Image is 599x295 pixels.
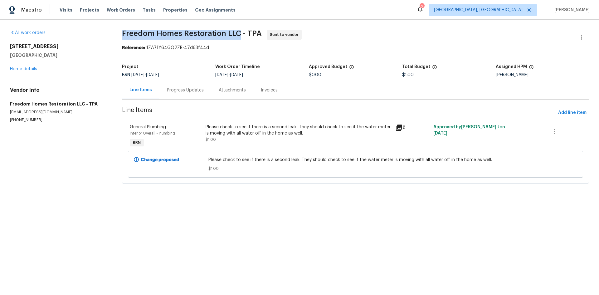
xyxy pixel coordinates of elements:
span: [DATE] [433,131,447,135]
h5: Approved Budget [309,65,347,69]
span: Line Items [122,107,556,119]
span: Tasks [143,8,156,12]
b: Change proposed [141,158,179,162]
div: Progress Updates [167,87,204,93]
b: Reference: [122,46,145,50]
h5: Freedom Homes Restoration LLC - TPA [10,101,107,107]
span: $0.00 [309,73,321,77]
h4: Vendor Info [10,87,107,93]
div: Please check to see if there is a second leak. They should check to see if the water meter is mov... [206,124,392,136]
div: Line Items [129,87,152,93]
span: Interior Overall - Plumbing [130,131,175,135]
span: Visits [60,7,72,13]
span: The total cost of line items that have been proposed by Opendoor. This sum includes line items th... [432,65,437,73]
span: [PERSON_NAME] [552,7,590,13]
span: [GEOGRAPHIC_DATA], [GEOGRAPHIC_DATA] [434,7,523,13]
span: [DATE] [146,73,159,77]
h5: Assigned HPM [496,65,527,69]
div: Attachments [219,87,246,93]
div: Invoices [261,87,278,93]
span: - [215,73,243,77]
p: [PHONE_NUMBER] [10,117,107,123]
h5: [GEOGRAPHIC_DATA] [10,52,107,58]
h5: Work Order Timeline [215,65,260,69]
span: The total cost of line items that have been approved by both Opendoor and the Trade Partner. This... [349,65,354,73]
span: $1.00 [206,138,216,141]
h5: Total Budget [402,65,430,69]
span: $1.00 [208,165,503,172]
span: Sent to vendor [270,32,301,38]
span: BRN [122,73,159,77]
p: [EMAIL_ADDRESS][DOMAIN_NAME] [10,110,107,115]
h5: Project [122,65,138,69]
span: Add line item [558,109,587,117]
a: Home details [10,67,37,71]
span: Properties [163,7,187,13]
span: Work Orders [107,7,135,13]
span: Freedom Homes Restoration LLC - TPA [122,30,262,37]
span: $1.00 [402,73,414,77]
span: [DATE] [230,73,243,77]
h2: [STREET_ADDRESS] [10,43,107,50]
a: All work orders [10,31,46,35]
div: [PERSON_NAME] [496,73,589,77]
span: [DATE] [131,73,144,77]
span: The hpm assigned to this work order. [529,65,534,73]
div: 8 [395,124,430,131]
span: - [131,73,159,77]
span: Projects [80,7,99,13]
button: Add line item [556,107,589,119]
span: Maestro [21,7,42,13]
span: BRN [130,140,143,146]
span: Please check to see if there is a second leak. They should check to see if the water meter is mov... [208,157,503,163]
span: Approved by [PERSON_NAME] J on [433,125,505,135]
div: 1ZA71Y64GQ2ZR-47d63f44d [122,45,589,51]
span: Geo Assignments [195,7,236,13]
span: General Plumbing [130,125,166,129]
div: 2 [420,4,424,10]
span: [DATE] [215,73,228,77]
